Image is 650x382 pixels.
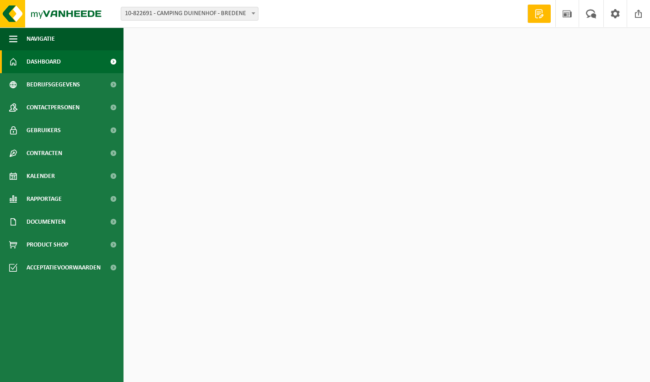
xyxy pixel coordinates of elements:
span: Gebruikers [27,119,61,142]
span: Contracten [27,142,62,165]
span: Contactpersonen [27,96,80,119]
span: Bedrijfsgegevens [27,73,80,96]
span: 10-822691 - CAMPING DUINENHOF - BREDENE [121,7,258,21]
span: Product Shop [27,233,68,256]
span: Navigatie [27,27,55,50]
span: Documenten [27,210,65,233]
span: Acceptatievoorwaarden [27,256,101,279]
span: Dashboard [27,50,61,73]
span: Kalender [27,165,55,188]
span: 10-822691 - CAMPING DUINENHOF - BREDENE [121,7,258,20]
span: Rapportage [27,188,62,210]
